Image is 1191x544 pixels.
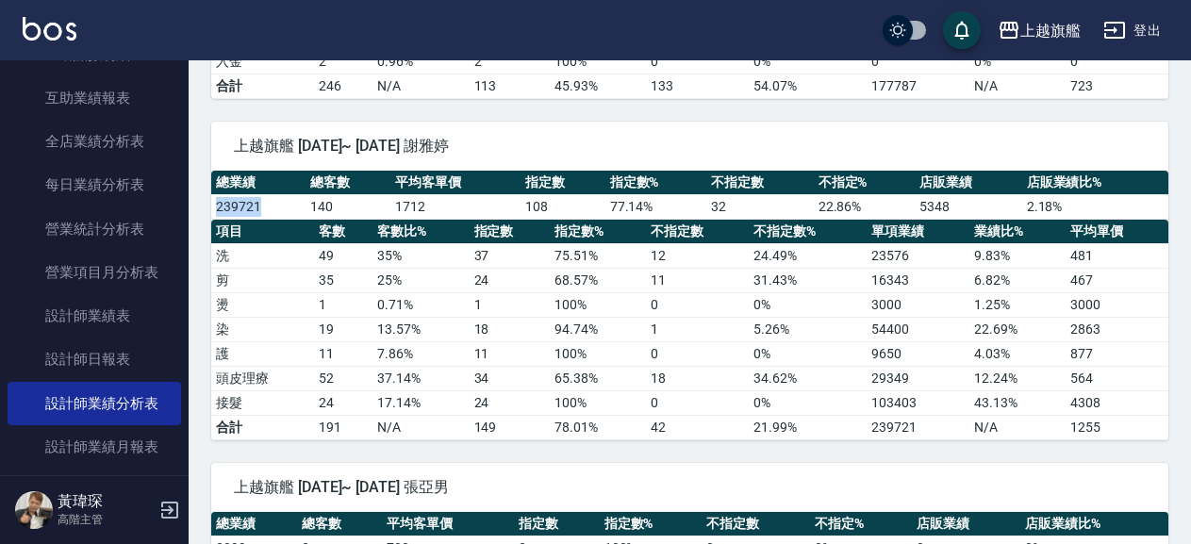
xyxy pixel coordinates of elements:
th: 總業績 [211,171,306,195]
td: 43.13 % [969,390,1066,415]
button: save [943,11,981,49]
table: a dense table [211,220,1168,440]
td: 0 [646,390,749,415]
td: 2.18 % [1022,194,1168,219]
td: 25 % [372,268,469,292]
td: 1 [470,292,551,317]
td: 頭皮理療 [211,366,314,390]
td: 103403 [867,390,969,415]
td: 0.96 % [372,49,469,74]
td: 78.01% [550,415,646,439]
td: 22.69 % [969,317,1066,341]
p: 高階主管 [58,511,154,528]
a: 營業統計分析表 [8,207,181,251]
td: 133 [646,74,749,98]
td: 564 [1066,366,1168,390]
button: 上越旗艦 [990,11,1088,50]
td: 16343 [867,268,969,292]
a: 每日業績分析表 [8,163,181,206]
td: 0.71 % [372,292,469,317]
td: 11 [314,341,373,366]
th: 指定數% [550,220,646,244]
td: 467 [1066,268,1168,292]
td: 3000 [1066,292,1168,317]
td: 護 [211,341,314,366]
td: 19 [314,317,373,341]
td: 35 [314,268,373,292]
td: 0 [646,341,749,366]
td: 34 [470,366,551,390]
th: 平均客單價 [390,171,521,195]
td: 0 % [969,49,1066,74]
td: 65.38 % [550,366,646,390]
td: 24 [470,390,551,415]
td: 239721 [211,194,306,219]
th: 總客數 [297,512,383,536]
td: 12.24 % [969,366,1066,390]
td: 0 % [749,341,867,366]
td: 177787 [867,74,969,98]
span: 上越旗艦 [DATE]~ [DATE] 謝雅婷 [234,137,1146,156]
td: 94.74 % [550,317,646,341]
td: 34.62 % [749,366,867,390]
table: a dense table [211,171,1168,220]
td: 75.51 % [550,243,646,268]
th: 指定數% [600,512,702,536]
td: 3000 [867,292,969,317]
td: 0 [1066,49,1168,74]
th: 總業績 [211,512,297,536]
th: 業績比% [969,220,1066,244]
td: 24 [470,268,551,292]
th: 指定數 [514,512,600,536]
a: 設計師業績分析表 [8,382,181,425]
th: 不指定% [814,171,915,195]
a: 互助業績報表 [8,76,181,120]
th: 指定數% [605,171,706,195]
td: 31.43 % [749,268,867,292]
td: 9.83 % [969,243,1066,268]
th: 總客數 [306,171,390,195]
td: 100 % [550,390,646,415]
td: N/A [372,74,469,98]
a: 設計師業績月報表 [8,425,181,469]
td: 9650 [867,341,969,366]
td: 5348 [915,194,1022,219]
td: 113 [470,74,551,98]
td: 77.14 % [605,194,706,219]
div: 上越旗艦 [1020,19,1081,42]
td: 入金 [211,49,314,74]
td: 45.93% [550,74,646,98]
td: 24.49 % [749,243,867,268]
span: 上越旗艦 [DATE]~ [DATE] 張亞男 [234,478,1146,497]
td: 洗 [211,243,314,268]
td: 接髮 [211,390,314,415]
td: 191 [314,415,373,439]
td: 1 [314,292,373,317]
td: N/A [969,74,1066,98]
td: 1255 [1066,415,1168,439]
td: 0 [646,49,749,74]
td: 52 [314,366,373,390]
h5: 黃瑋琛 [58,492,154,511]
th: 不指定數 [646,220,749,244]
td: 7.86 % [372,341,469,366]
td: 42 [646,415,749,439]
td: 18 [470,317,551,341]
td: 4308 [1066,390,1168,415]
td: 37 [470,243,551,268]
td: 1.25 % [969,292,1066,317]
th: 項目 [211,220,314,244]
th: 客數 [314,220,373,244]
td: 1 [646,317,749,341]
img: Person [15,491,53,529]
th: 指定數 [470,220,551,244]
button: 登出 [1096,13,1168,48]
th: 店販業績 [912,512,1020,536]
a: 全店業績分析表 [8,120,181,163]
td: 68.57 % [550,268,646,292]
td: 149 [470,415,551,439]
td: 11 [470,341,551,366]
td: 13.57 % [372,317,469,341]
td: 35 % [372,243,469,268]
td: 18 [646,366,749,390]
